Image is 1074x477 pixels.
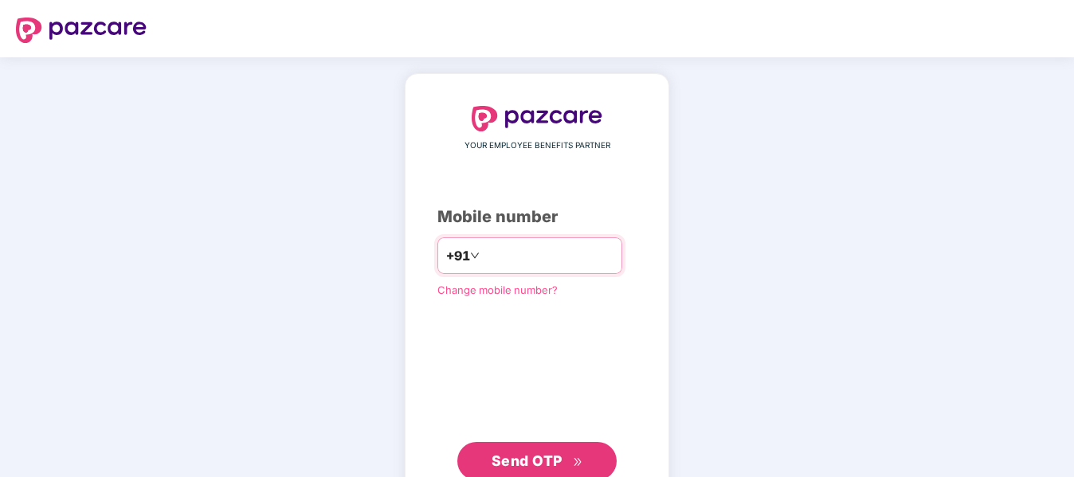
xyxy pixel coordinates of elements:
img: logo [16,18,147,43]
img: logo [472,106,602,131]
div: Mobile number [437,205,637,229]
a: Change mobile number? [437,283,558,296]
span: double-right [573,457,583,467]
span: YOUR EMPLOYEE BENEFITS PARTNER [464,139,610,152]
span: Send OTP [492,452,562,469]
span: down [470,251,480,260]
span: +91 [446,246,470,266]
